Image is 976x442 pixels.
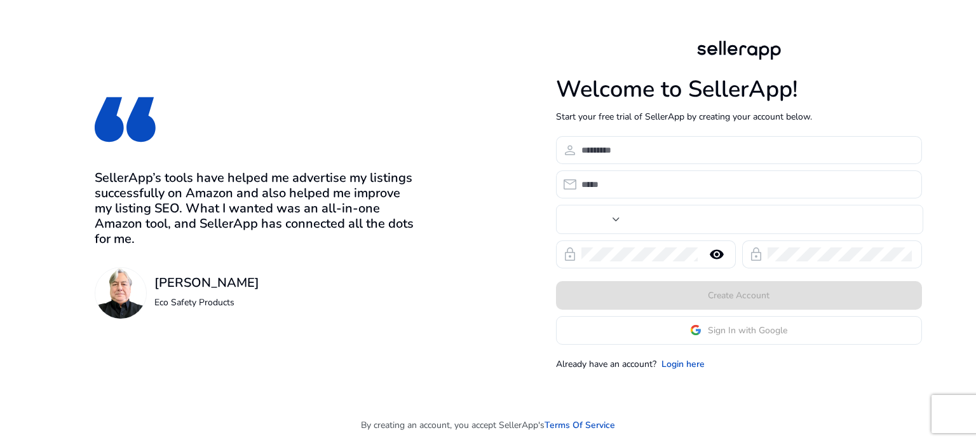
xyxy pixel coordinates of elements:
[661,357,705,371] a: Login here
[562,177,578,192] span: email
[95,170,420,247] h3: SellerApp’s tools have helped me advertise my listings successfully on Amazon and also helped me ...
[701,247,732,262] mat-icon: remove_red_eye
[154,275,259,291] h3: [PERSON_NAME]
[154,296,259,309] p: Eco Safety Products
[556,76,922,103] h1: Welcome to SellerApp!
[556,357,656,371] p: Already have an account?
[545,418,615,432] a: Terms Of Service
[562,142,578,158] span: person
[749,247,764,262] span: lock
[556,110,922,123] p: Start your free trial of SellerApp by creating your account below.
[562,247,578,262] span: lock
